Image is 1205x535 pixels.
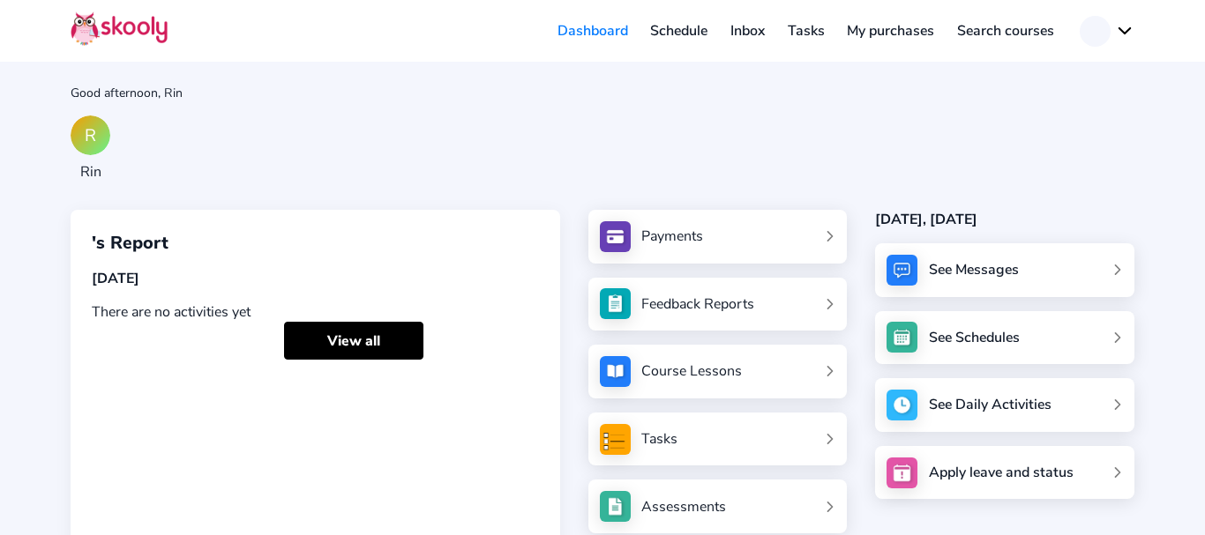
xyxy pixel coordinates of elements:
[600,288,631,319] img: see_atten.jpg
[600,221,631,252] img: payments.jpg
[887,390,917,420] img: activity.jpg
[946,17,1066,45] a: Search courses
[600,221,836,252] a: Payments
[929,395,1052,414] div: See Daily Activities
[835,17,946,45] a: My purchases
[875,311,1134,365] a: See Schedules
[887,457,917,488] img: apply_leave.jpg
[600,424,836,455] a: Tasks
[71,85,1134,101] div: Good afternoon, Rin
[641,361,742,381] div: Course Lessons
[929,260,1019,279] div: See Messages
[600,424,631,455] img: tasksForMpWeb.png
[776,17,836,45] a: Tasks
[875,378,1134,432] a: See Daily Activities
[929,328,1020,347] div: See Schedules
[887,322,917,353] img: schedule.jpg
[600,288,836,319] a: Feedback Reports
[875,210,1134,229] div: [DATE], [DATE]
[546,17,640,45] a: Dashboard
[71,115,110,155] div: R
[719,17,776,45] a: Inbox
[600,356,631,387] img: courses.jpg
[641,294,754,314] div: Feedback Reports
[92,269,539,288] div: [DATE]
[600,356,836,387] a: Course Lessons
[1080,16,1134,47] button: chevron down outline
[92,302,539,322] div: There are no activities yet
[600,491,836,522] a: Assessments
[641,429,677,449] div: Tasks
[92,231,168,255] span: 's Report
[284,322,423,360] a: View all
[71,162,110,182] div: Rin
[641,497,726,516] div: Assessments
[929,463,1074,482] div: Apply leave and status
[875,446,1134,500] a: Apply leave and status
[640,17,720,45] a: Schedule
[600,491,631,522] img: assessments.jpg
[71,11,168,46] img: Skooly
[641,227,703,246] div: Payments
[887,255,917,286] img: messages.jpg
